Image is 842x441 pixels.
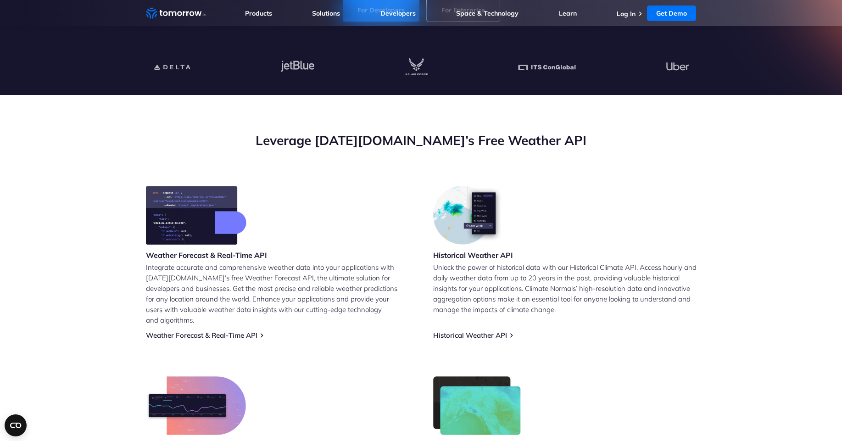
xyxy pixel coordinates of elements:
p: Unlock the power of historical data with our Historical Climate API. Access hourly and daily weat... [433,262,697,315]
h2: Leverage [DATE][DOMAIN_NAME]’s Free Weather API [146,132,697,149]
h3: Weather Forecast & Real-Time API [146,250,267,260]
h3: Historical Weather API [433,250,513,260]
p: Integrate accurate and comprehensive weather data into your applications with [DATE][DOMAIN_NAME]... [146,262,409,325]
a: Space & Technology [456,9,519,17]
a: Developers [380,9,416,17]
a: Solutions [312,9,340,17]
a: Weather Forecast & Real-Time API [146,331,257,340]
button: Open CMP widget [5,414,27,436]
a: Log In [617,10,636,18]
a: Get Demo [647,6,696,21]
a: Historical Weather API [433,331,507,340]
a: Learn [559,9,577,17]
a: Home link [146,6,206,20]
a: Products [245,9,272,17]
